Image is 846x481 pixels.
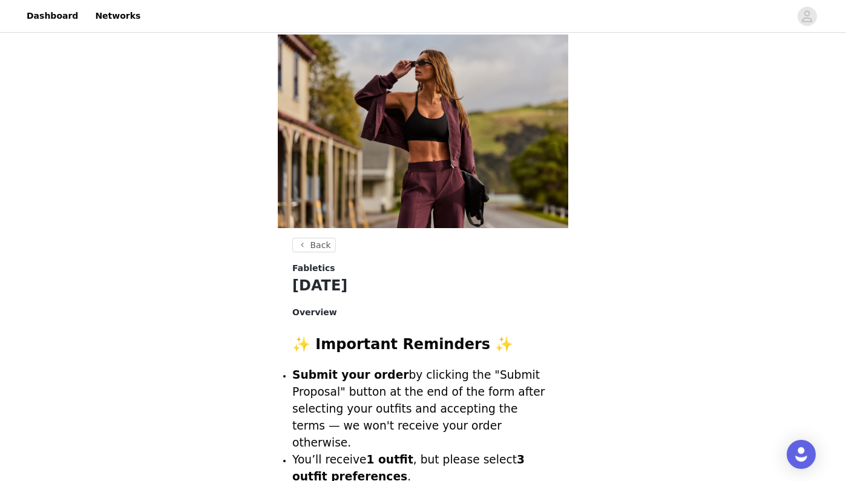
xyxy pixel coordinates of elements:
[292,368,545,449] span: by clicking the "Submit Proposal" button at the end of the form after selecting your outfits and ...
[367,453,413,466] strong: 1 outfit
[292,336,513,353] strong: ✨ Important Reminders ✨
[801,7,813,26] div: avatar
[292,238,336,252] button: Back
[292,262,335,275] span: Fabletics
[292,368,409,381] strong: Submit your order
[292,306,554,319] h4: Overview
[278,34,568,228] img: campaign image
[88,2,148,30] a: Networks
[19,2,85,30] a: Dashboard
[292,275,554,296] h1: [DATE]
[787,440,816,469] div: Open Intercom Messenger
